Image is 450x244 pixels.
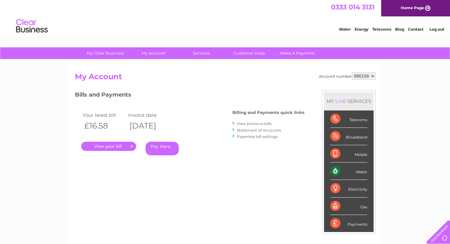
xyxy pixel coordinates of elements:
a: Contact [408,27,423,32]
div: Clear Business is a trading name of Verastar Limited (registered in [GEOGRAPHIC_DATA] No. 3667643... [76,3,375,31]
img: logo.png [16,16,48,36]
div: Electricity [330,180,367,197]
div: LIVE [334,98,347,104]
a: Water [339,27,351,32]
h4: Billing and Payments quick links [232,110,304,115]
a: Statement of Accounts [237,128,281,133]
a: Pay Here [146,142,179,155]
a: Services [175,47,227,59]
h3: Bills and Payments [75,90,304,101]
div: Account number [319,72,375,80]
a: Make A Payment [271,47,323,59]
div: Gas [330,198,367,215]
div: MY SERVICES [324,92,374,110]
a: 0333 014 3131 [331,3,375,11]
a: Energy [355,27,369,32]
div: Broadband [330,128,367,145]
a: Blog [395,27,404,32]
div: Mobile [330,145,367,163]
div: Water [330,163,367,180]
a: Customer Help [223,47,275,59]
h2: My Account [75,72,375,84]
th: £16.58 [81,119,127,132]
a: Telecoms [372,27,391,32]
a: Paperless bill settings [237,134,278,139]
div: Payments [330,215,367,232]
a: My Account [127,47,179,59]
a: Log out [429,27,444,32]
a: . [81,142,136,151]
div: Telecoms [330,110,367,128]
a: My Clear Business [79,47,131,59]
td: Your latest bill [81,111,127,119]
th: [DATE] [126,119,172,132]
td: Invoice date [126,111,172,119]
a: View previous bills [237,121,272,126]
